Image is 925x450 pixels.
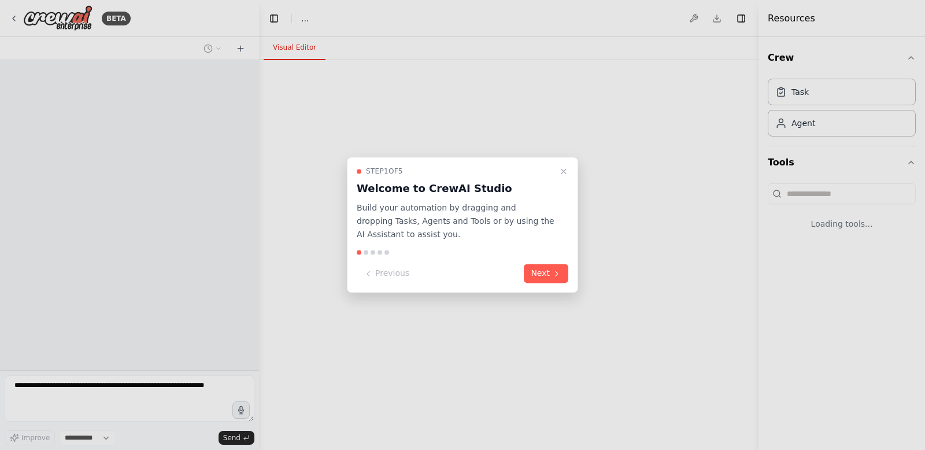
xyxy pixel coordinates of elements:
[524,264,568,283] button: Next
[366,167,403,176] span: Step 1 of 5
[557,164,571,178] button: Close walkthrough
[357,264,416,283] button: Previous
[357,201,554,241] p: Build your automation by dragging and dropping Tasks, Agents and Tools or by using the AI Assista...
[357,180,554,197] h3: Welcome to CrewAI Studio
[266,10,282,27] button: Hide left sidebar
